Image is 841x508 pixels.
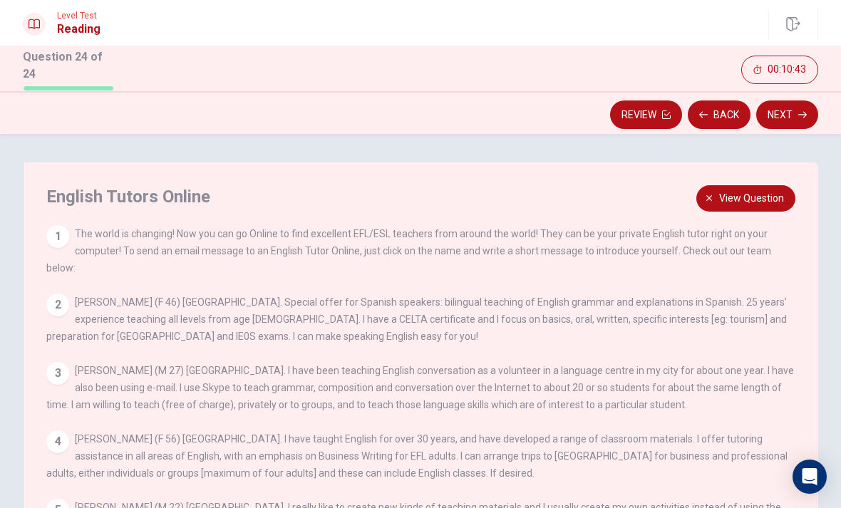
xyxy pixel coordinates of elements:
span: [PERSON_NAME] (F 46) [GEOGRAPHIC_DATA]. Special offer for Spanish speakers: bilingual teaching of... [46,296,787,342]
div: 4 [46,430,69,453]
div: 2 [46,294,69,316]
span: [PERSON_NAME] (M 27) [GEOGRAPHIC_DATA]. I have been teaching English conversation as a volunteer ... [46,365,794,410]
h1: Question 24 of 24 [23,48,114,83]
div: Open Intercom Messenger [793,460,827,494]
button: Back [688,100,750,129]
div: 3 [46,362,69,385]
span: The world is changing! Now you can go Online to find excellent EFL/ESL teachers from around the w... [46,228,771,274]
h1: Reading [57,21,100,38]
span: 00:10:43 [768,64,806,76]
span: Level Test [57,11,100,21]
button: Next [756,100,818,129]
div: 1 [46,225,69,248]
button: Review [610,100,682,129]
span: View question [719,190,784,207]
span: [PERSON_NAME] (F 56) [GEOGRAPHIC_DATA]. I have taught English for over 30 years, and have develop... [46,433,788,479]
button: View question [696,185,795,212]
button: 00:10:43 [741,56,818,84]
h4: English Tutors Online [46,185,792,208]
